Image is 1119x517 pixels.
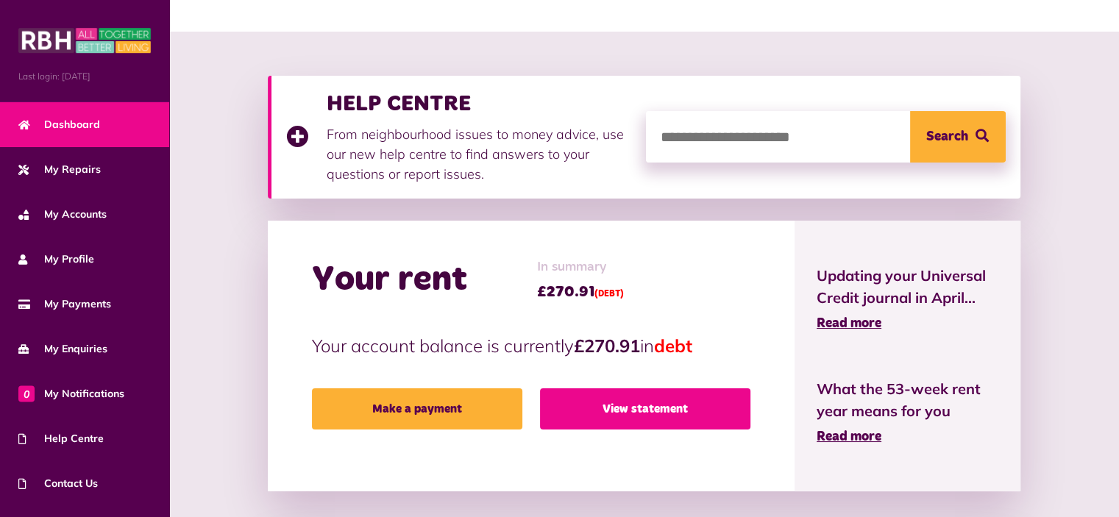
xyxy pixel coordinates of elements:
[910,111,1006,163] button: Search
[18,386,124,402] span: My Notifications
[18,117,100,132] span: Dashboard
[574,335,640,357] strong: £270.91
[18,341,107,357] span: My Enquiries
[537,257,624,277] span: In summary
[540,388,750,429] a: View statement
[817,265,998,334] a: Updating your Universal Credit journal in April... Read more
[817,378,998,422] span: What the 53-week rent year means for you
[18,26,151,55] img: MyRBH
[312,259,467,302] h2: Your rent
[18,162,101,177] span: My Repairs
[537,281,624,303] span: £270.91
[817,317,881,330] span: Read more
[18,431,104,446] span: Help Centre
[817,378,998,447] a: What the 53-week rent year means for you Read more
[18,70,151,83] span: Last login: [DATE]
[18,296,111,312] span: My Payments
[312,332,750,359] p: Your account balance is currently in
[18,252,94,267] span: My Profile
[327,124,631,184] p: From neighbourhood issues to money advice, use our new help centre to find answers to your questi...
[926,111,968,163] span: Search
[312,388,522,429] a: Make a payment
[18,385,35,402] span: 0
[654,335,692,357] span: debt
[18,476,98,491] span: Contact Us
[18,207,107,222] span: My Accounts
[817,265,998,309] span: Updating your Universal Credit journal in April...
[327,90,631,117] h3: HELP CENTRE
[594,290,624,299] span: (DEBT)
[817,430,881,443] span: Read more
